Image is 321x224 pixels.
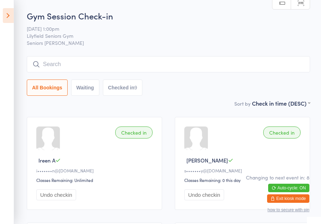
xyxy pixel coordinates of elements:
button: All Bookings [27,79,68,96]
div: Classes Remaining: Unlimited [36,177,155,183]
button: Auto-cycle: ON [268,184,309,192]
div: i•••••••n@[DOMAIN_NAME] [36,167,155,173]
button: how to secure with pin [267,207,309,212]
span: [PERSON_NAME] [186,157,228,164]
div: s•••••••y@[DOMAIN_NAME] [184,167,303,173]
div: Checked in [263,126,301,138]
input: Search [27,56,310,72]
div: Checked in [115,126,153,138]
span: Ireen A [38,157,55,164]
span: Seniors [PERSON_NAME] [27,39,310,46]
div: Check in time (DESC) [252,99,310,107]
button: Checked in9 [103,79,143,96]
label: Sort by [234,100,251,107]
button: Undo checkin [184,189,224,200]
button: Waiting [71,79,99,96]
h2: Gym Session Check-in [27,10,310,22]
span: [DATE] 1:00pm [27,25,299,32]
div: Changing to next event in: 8 [246,174,309,181]
span: Lilyfield Seniors Gym [27,32,299,39]
div: 9 [134,85,137,90]
button: Undo checkin [36,189,76,200]
button: Exit kiosk mode [267,194,309,203]
div: Classes Remaining: 0 this day [184,177,303,183]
